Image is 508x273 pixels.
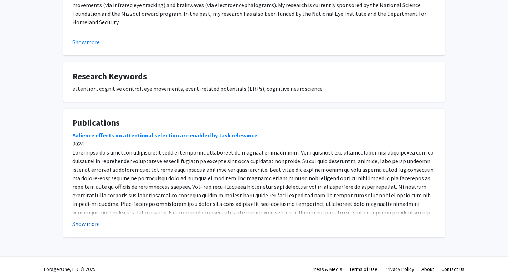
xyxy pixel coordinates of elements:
button: Show more [72,219,100,228]
h4: Research Keywords [72,71,436,82]
button: Show more [72,38,100,46]
a: Contact Us [441,266,465,272]
span: NOTE: My lab typically has several undergraduate students working in the lab. If you are interest... [72,33,412,49]
a: Terms of Use [349,266,378,272]
a: Salience effects on attentional selection are enabled by task relevance. [72,132,259,139]
h4: Publications [72,118,436,128]
div: attention, cognitive control, eye movements, event-related potentials (ERPs), cognitive neuroscience [72,84,436,93]
a: Press & Media [312,266,342,272]
a: Privacy Policy [385,266,414,272]
a: About [421,266,434,272]
iframe: Chat [5,241,30,268]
